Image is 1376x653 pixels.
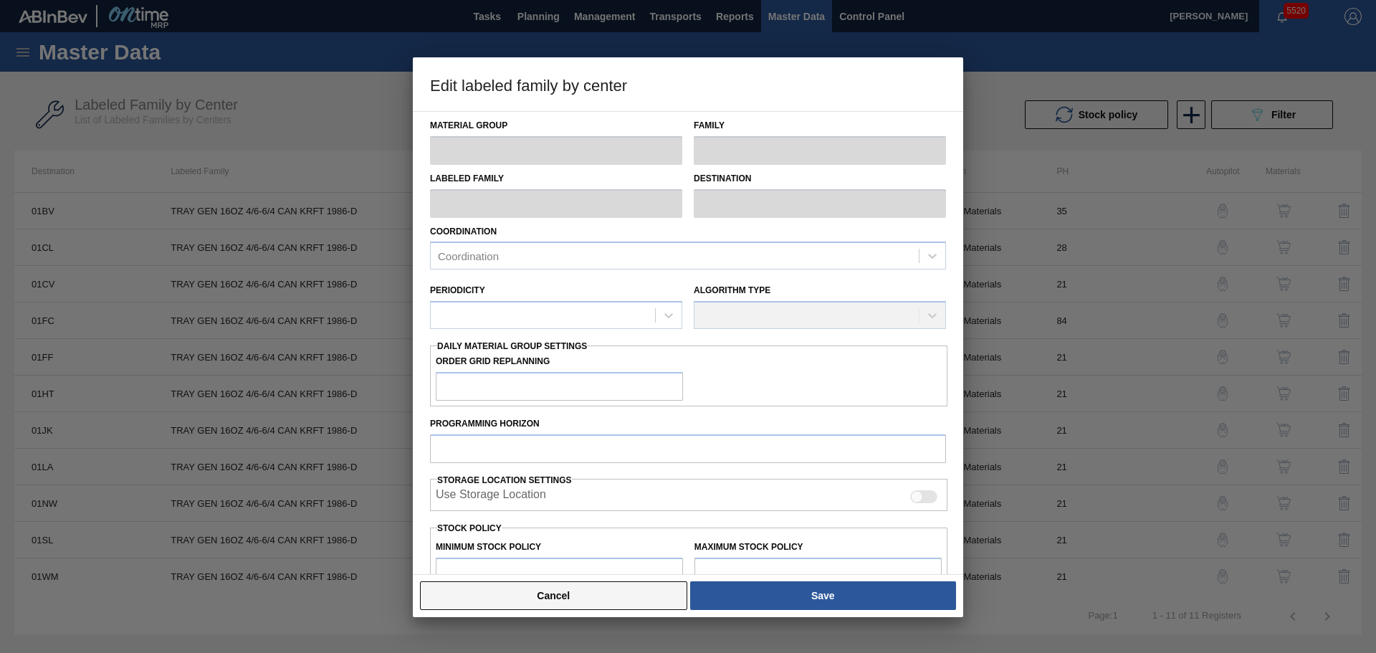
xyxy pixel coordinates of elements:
[430,168,682,189] label: Labeled Family
[694,168,946,189] label: Destination
[430,285,485,295] label: Periodicity
[430,115,682,136] label: Material Group
[436,351,683,372] label: Order Grid Replanning
[694,285,770,295] label: Algorithm Type
[413,57,963,112] h3: Edit labeled family by center
[438,250,499,262] div: Coordination
[436,542,541,552] label: Minimum Stock Policy
[420,581,687,610] button: Cancel
[690,581,956,610] button: Save
[694,115,946,136] label: Family
[437,475,572,485] span: Storage Location Settings
[437,341,587,351] span: Daily Material Group Settings
[437,523,502,533] label: Stock Policy
[694,542,803,552] label: Maximum Stock Policy
[430,414,946,434] label: Programming Horizon
[436,488,546,505] label: When enabled, the system will display stocks from different storage locations.
[430,227,497,237] label: Coordination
